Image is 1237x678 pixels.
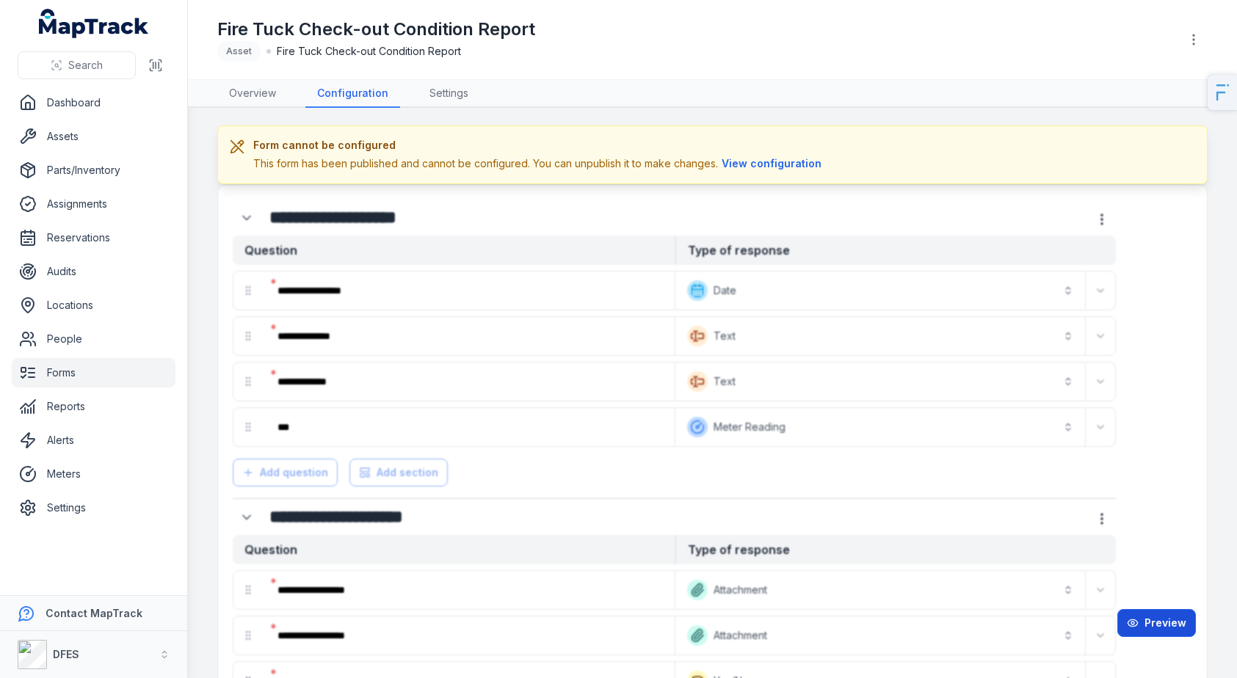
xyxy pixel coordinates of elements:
[18,51,136,79] button: Search
[418,80,480,108] a: Settings
[217,41,261,62] div: Asset
[12,156,175,185] a: Parts/Inventory
[39,9,149,38] a: MapTrack
[12,459,175,489] a: Meters
[12,493,175,522] a: Settings
[253,156,825,172] div: This form has been published and cannot be configured. You can unpublish it to make changes.
[1117,609,1196,637] button: Preview
[253,138,825,153] h3: Form cannot be configured
[46,607,142,619] strong: Contact MapTrack
[12,88,175,117] a: Dashboard
[305,80,400,108] a: Configuration
[12,426,175,455] a: Alerts
[12,324,175,354] a: People
[12,257,175,286] a: Audits
[12,291,175,320] a: Locations
[68,58,103,73] span: Search
[12,223,175,252] a: Reservations
[12,358,175,387] a: Forms
[12,189,175,219] a: Assignments
[217,18,535,41] h1: Fire Tuck Check-out Condition Report
[217,80,288,108] a: Overview
[277,44,461,59] span: Fire Tuck Check-out Condition Report
[12,392,175,421] a: Reports
[718,156,825,172] button: View configuration
[12,122,175,151] a: Assets
[53,648,79,660] strong: DFES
